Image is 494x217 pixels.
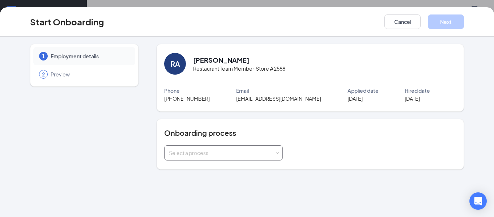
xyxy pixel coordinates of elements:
span: [DATE] [348,95,363,103]
div: RA [170,59,180,69]
span: Preview [51,71,128,78]
span: Employment details [51,53,128,60]
h3: Start Onboarding [30,16,104,28]
h2: [PERSON_NAME] [193,55,249,64]
span: Phone [164,87,180,95]
span: Email [236,87,249,95]
span: Hired date [405,87,430,95]
span: Restaurant Team Member · Store #2588 [193,64,285,72]
span: [PHONE_NUMBER] [164,95,210,103]
button: Cancel [384,14,421,29]
span: [DATE] [405,95,420,103]
div: Open Intercom Messenger [469,192,487,210]
span: Applied date [348,87,379,95]
span: 1 [42,53,45,60]
h4: Onboarding process [164,128,456,138]
span: [EMAIL_ADDRESS][DOMAIN_NAME] [236,95,321,103]
span: 2 [42,71,45,78]
div: Select a process [169,149,275,157]
button: Next [428,14,464,29]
